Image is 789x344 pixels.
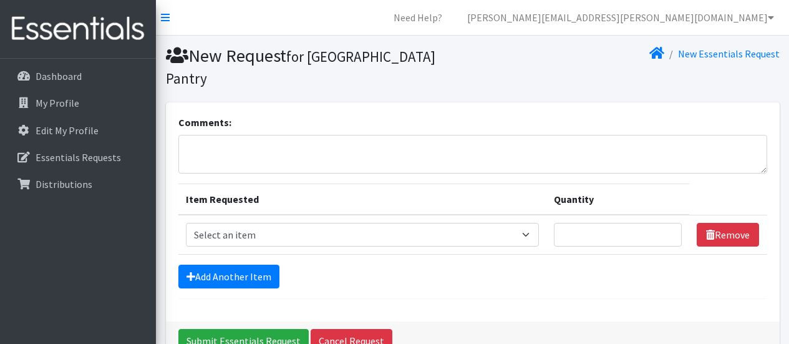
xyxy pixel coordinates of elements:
h1: New Request [166,45,468,88]
p: Dashboard [36,70,82,82]
a: Distributions [5,172,151,197]
a: Add Another Item [178,265,279,288]
p: Distributions [36,178,92,190]
label: Comments: [178,115,231,130]
a: Need Help? [384,5,452,30]
a: [PERSON_NAME][EMAIL_ADDRESS][PERSON_NAME][DOMAIN_NAME] [457,5,784,30]
a: Dashboard [5,64,151,89]
a: My Profile [5,91,151,115]
a: New Essentials Request [678,47,780,60]
img: HumanEssentials [5,8,151,50]
p: My Profile [36,97,79,109]
p: Edit My Profile [36,124,99,137]
small: for [GEOGRAPHIC_DATA] Pantry [166,47,435,87]
th: Quantity [546,184,690,215]
a: Edit My Profile [5,118,151,143]
a: Essentials Requests [5,145,151,170]
p: Essentials Requests [36,151,121,164]
th: Item Requested [178,184,546,215]
a: Remove [697,223,759,247]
